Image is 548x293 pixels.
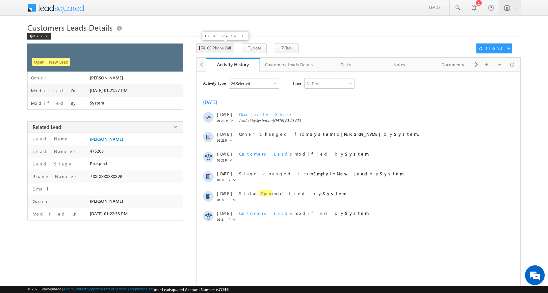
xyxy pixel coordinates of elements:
span: Customers Leads [239,151,295,157]
span: 01:18 PM [217,198,237,202]
strong: New Lead [337,171,370,176]
span: Customers Leads [239,210,295,216]
span: CC Phone Call [207,45,231,51]
a: Documents [426,58,480,72]
span: Owner changed from to by . [239,131,419,137]
div: 24 Selected [231,81,250,86]
a: [PERSON_NAME] [90,136,123,142]
span: 01:21 PM [217,158,237,162]
span: Customers Leads Details [27,22,113,33]
a: Tasks [319,58,373,72]
label: Email [31,186,54,191]
span: 01:21 PM [217,138,237,142]
span: [DATE] [217,151,232,157]
span: [DATE] 01:22:38 PM [90,211,128,216]
span: [DATE] [217,210,232,216]
div: Actions [479,45,505,51]
div: Documents [431,61,474,69]
span: [DATE] 01:23 PM [273,118,301,123]
strong: System [310,131,334,137]
span: Open - New Lead [32,58,70,66]
a: About [63,287,73,291]
span: Status modified by . [239,190,348,196]
a: Terms of Service [101,287,126,291]
div: Activity History [211,61,255,68]
span: +xx-xxxxxxxx09 [90,173,122,179]
span: Prospect [90,161,107,166]
span: System [90,100,104,105]
a: Activity History [206,58,260,72]
strong: Empty [313,171,330,176]
span: [PERSON_NAME] [90,198,123,204]
span: Your Leadsquared Account Number is [153,287,228,292]
span: [DATE] [217,190,232,196]
span: modified by [239,151,369,157]
label: Phone Number [31,173,77,179]
span: 77516 [219,287,228,292]
label: Modified On [31,211,78,217]
div: Back [27,33,51,40]
label: Modified On [31,88,76,93]
button: CC Phone Call [196,44,234,53]
a: Acceptable Use [127,287,152,291]
span: 01:18 PM [217,218,237,221]
label: Owner [31,75,46,80]
a: Notes [373,58,427,72]
span: Stage changed from to by . [239,171,405,176]
span: [DATE] [217,131,232,137]
span: Related Lead [33,124,61,130]
div: Tasks [325,61,367,69]
strong: System [345,210,369,216]
span: [DATE] [217,171,232,176]
div: Customers Leads Details [265,61,313,69]
span: Time [292,78,301,88]
span: © 2025 LeadSquared | | | | | [27,287,228,292]
span: [PERSON_NAME] [90,75,123,80]
button: Actions [476,44,512,53]
label: Lead Name [31,136,69,141]
button: Note [242,44,267,53]
span: modified by [239,210,369,216]
div: [DATE] [203,99,224,105]
strong: System [345,151,369,157]
span: [DATE] [217,111,232,117]
strong: System [323,190,347,196]
span: 01:23 PM [217,119,237,123]
div: All Time [306,81,320,86]
span: System [256,118,268,123]
span: [DATE] 01:21:57 PM [90,88,128,93]
span: 01:18 PM [217,178,237,182]
label: Modified By [31,101,77,106]
div: Notes [378,61,421,69]
p: CC Phone Call [205,34,246,38]
span: Activity Type [203,78,226,88]
strong: System [380,171,404,176]
label: Owner [31,198,48,204]
button: Task [274,44,299,53]
label: Lead Stage [31,161,73,166]
div: Owner Changed,Status Changed,Stage Changed,Source Changed,Notes & 19 more.. [229,78,279,88]
span: 475263 [90,148,104,154]
label: Lead Number [31,148,76,154]
a: Contact Support [74,287,100,291]
strong: System [394,131,418,137]
span: Open [259,190,272,196]
span: Added by on [239,118,493,123]
span: Opportunity Share [239,111,293,117]
strong: [PERSON_NAME] [341,131,384,137]
a: Customers Leads Details [260,58,319,72]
